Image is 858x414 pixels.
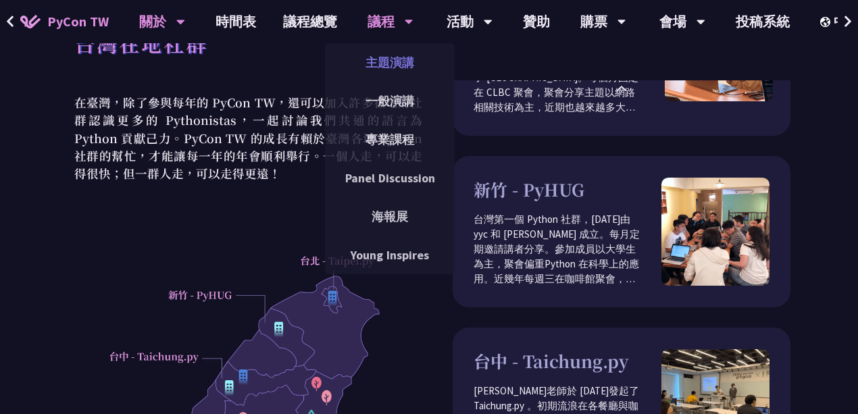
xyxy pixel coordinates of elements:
a: 專業課程 [325,124,455,155]
a: 一般演講 [325,85,455,117]
a: 主題演講 [325,47,455,78]
a: Young Inspires [325,239,455,271]
a: 海報展 [325,201,455,232]
img: Locale Icon [820,17,834,27]
a: PyCon TW [7,5,122,38]
h3: 台中 - Taichung.py [474,348,661,374]
h1: 台灣在地社群 [74,23,208,63]
a: Panel Discussion [325,162,455,194]
p: 台灣第一個 Python 社群，[DATE]由 yyc 和 [PERSON_NAME] 成立。每月定期邀請講者分享。參加成員以大學生為主，聚會偏重Python 在科學上的應用。近幾年每週三在咖啡... [474,212,661,286]
img: pyhug [661,178,769,286]
span: PyCon TW [47,11,109,32]
div: ⌃ [615,80,628,104]
p: 在臺灣，除了參與每年的 PyCon TW，還可以加入許多在地的社群認識更多的 Pythonistas，一起討論我們共通的語言為 Python 貢獻己力。PyCon TW 的成長有賴於臺灣各地 P... [68,94,429,182]
img: Home icon of PyCon TW 2025 [20,15,41,28]
h3: 新竹 - PyHUG [474,177,661,203]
